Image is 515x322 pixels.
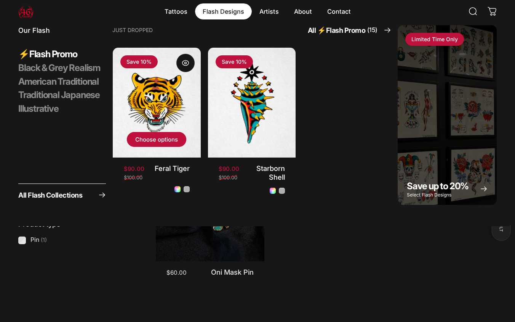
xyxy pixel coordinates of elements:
span: All Flash Collections [18,192,82,198]
a: Feral Tiger - Black and Grey [184,186,190,192]
a: Contact [320,3,358,19]
p: Select Flash Designs [407,193,469,197]
span: $100.00 [219,175,237,180]
a: All Flash Collections [18,184,106,205]
p: Our Flash [18,25,106,36]
summary: About [286,3,320,19]
span: All ⚡️Flash Promo [308,25,377,35]
span: $100.00 [124,175,142,180]
span: $90.00 [124,166,144,173]
summary: Artists [252,3,286,19]
span: Traditional Japanese [18,89,100,101]
a: Feral Tiger [113,48,201,158]
span: Black & Grey Realism [18,62,100,74]
img: Starborn Shell [208,48,296,158]
nav: Primary [157,3,358,19]
span: Save up to 20% [407,180,469,192]
a: All ⚡️Flash Promo(15) [308,25,391,35]
img: Feral Tiger [110,45,203,160]
button: Choose options [127,132,186,147]
a: Feral Tiger - Colour [174,186,181,192]
span: Illustrative [18,103,59,114]
a: Save up to 20% [398,25,497,205]
a: 0 items [484,3,501,20]
p: Just Dropped [112,27,153,33]
summary: Flash Designs [195,3,252,19]
span: American Traditional [18,76,99,87]
a: Starborn Shell - Colour [270,188,276,194]
summary: Tattoos [157,3,195,19]
span: $90.00 [219,166,239,173]
a: Starborn Shell [256,164,285,181]
span: (15) [367,25,377,35]
a: Feral Tiger [155,164,190,172]
a: Starborn Shell - Black and Grey [279,188,285,194]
